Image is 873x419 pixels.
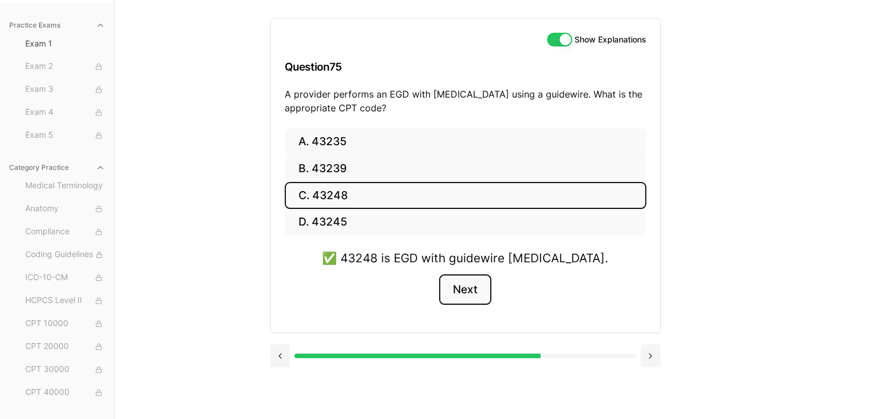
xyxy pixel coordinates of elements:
[439,274,491,305] button: Next
[25,180,105,192] span: Medical Terminology
[21,57,110,76] button: Exam 2
[21,200,110,218] button: Anatomy
[21,177,110,195] button: Medical Terminology
[21,34,110,53] button: Exam 1
[21,126,110,145] button: Exam 5
[21,383,110,402] button: CPT 40000
[5,158,110,177] button: Category Practice
[25,106,105,119] span: Exam 4
[25,249,105,261] span: Coding Guidelines
[25,386,105,399] span: CPT 40000
[5,16,110,34] button: Practice Exams
[285,87,646,115] p: A provider performs an EGD with [MEDICAL_DATA] using a guidewire. What is the appropriate CPT code?
[285,129,646,156] button: A. 43235
[285,182,646,209] button: C. 43248
[25,363,105,376] span: CPT 30000
[25,38,105,49] span: Exam 1
[25,83,105,96] span: Exam 3
[25,271,105,284] span: ICD-10-CM
[25,317,105,330] span: CPT 10000
[21,80,110,99] button: Exam 3
[25,129,105,142] span: Exam 5
[25,226,105,238] span: Compliance
[285,156,646,183] button: B. 43239
[25,340,105,353] span: CPT 20000
[322,249,608,267] div: ✅ 43248 is EGD with guidewire [MEDICAL_DATA].
[21,223,110,241] button: Compliance
[285,209,646,236] button: D. 43245
[25,60,105,73] span: Exam 2
[21,246,110,264] button: Coding Guidelines
[285,50,646,84] h3: Question 75
[21,360,110,379] button: CPT 30000
[21,269,110,287] button: ICD-10-CM
[575,36,646,44] label: Show Explanations
[25,203,105,215] span: Anatomy
[21,292,110,310] button: HCPCS Level II
[21,337,110,356] button: CPT 20000
[25,294,105,307] span: HCPCS Level II
[21,103,110,122] button: Exam 4
[21,315,110,333] button: CPT 10000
